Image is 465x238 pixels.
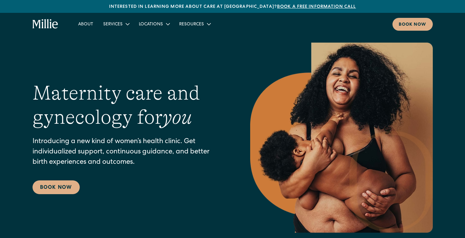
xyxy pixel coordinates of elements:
[33,81,225,129] h1: Maternity care and gynecology for
[73,19,98,29] a: About
[139,21,163,28] div: Locations
[134,19,174,29] div: Locations
[163,106,192,128] em: you
[250,43,433,233] img: Smiling mother with her baby in arms, celebrating body positivity and the nurturing bond of postp...
[33,19,58,29] a: home
[33,137,225,168] p: Introducing a new kind of women’s health clinic. Get individualized support, continuous guidance,...
[277,5,356,9] a: Book a free information call
[399,22,427,28] div: Book now
[103,21,123,28] div: Services
[179,21,204,28] div: Resources
[33,180,80,194] a: Book Now
[392,18,433,31] a: Book now
[174,19,215,29] div: Resources
[98,19,134,29] div: Services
